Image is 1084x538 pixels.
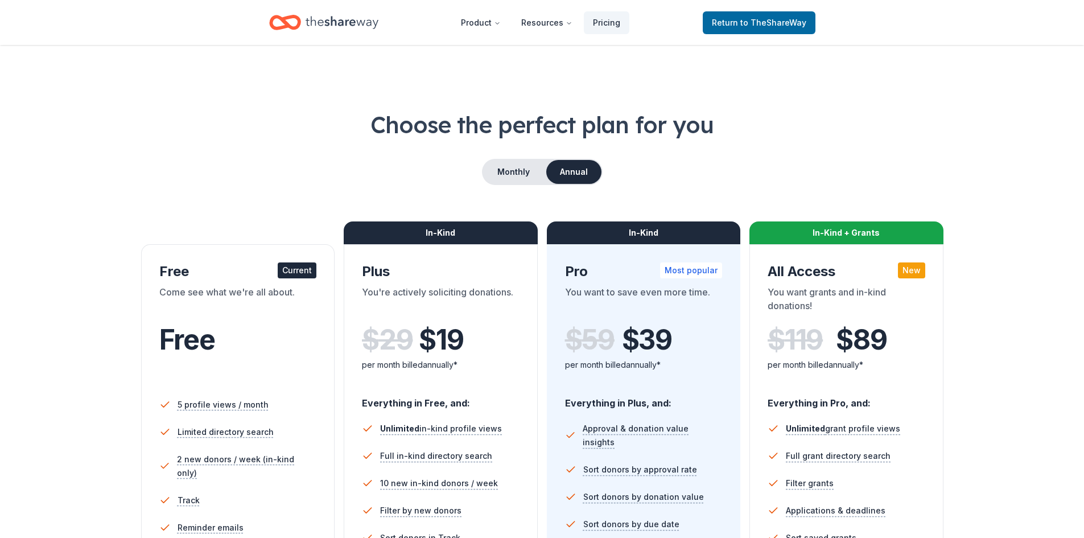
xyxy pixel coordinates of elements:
[622,324,672,356] span: $ 39
[159,323,215,356] span: Free
[786,449,891,463] span: Full grant directory search
[768,358,925,372] div: per month billed annually*
[565,285,723,317] div: You want to save even more time.
[362,285,520,317] div: You're actively soliciting donations.
[380,449,492,463] span: Full in-kind directory search
[380,424,419,433] span: Unlimited
[565,262,723,281] div: Pro
[565,387,723,410] div: Everything in Plus, and:
[786,424,900,433] span: grant profile views
[380,504,461,518] span: Filter by new donors
[583,463,697,477] span: Sort donors by approval rate
[178,398,269,412] span: 5 profile views / month
[786,424,825,433] span: Unlimited
[419,324,463,356] span: $ 19
[565,358,723,372] div: per month billed annually*
[768,262,925,281] div: All Access
[483,160,544,184] button: Monthly
[177,453,316,480] span: 2 new donors / week (in-kind only)
[786,477,834,490] span: Filter grants
[898,262,925,278] div: New
[269,9,378,36] a: Home
[786,504,885,518] span: Applications & deadlines
[712,16,806,30] span: Return
[380,477,498,490] span: 10 new in-kind donors / week
[46,109,1038,141] h1: Choose the perfect plan for you
[583,422,722,449] span: Approval & donation value insights
[362,358,520,372] div: per month billed annually*
[362,387,520,410] div: Everything in Free, and:
[749,221,943,244] div: In-Kind + Grants
[740,18,806,27] span: to TheShareWay
[512,11,582,34] button: Resources
[278,262,316,278] div: Current
[452,11,510,34] button: Product
[584,11,629,34] a: Pricing
[768,285,925,317] div: You want grants and in-kind donations!
[546,160,601,184] button: Annual
[768,387,925,410] div: Everything in Pro, and:
[178,425,274,439] span: Limited directory search
[836,324,887,356] span: $ 89
[583,490,704,504] span: Sort donors by donation value
[362,262,520,281] div: Plus
[703,11,815,34] a: Returnto TheShareWay
[159,262,317,281] div: Free
[380,424,502,433] span: in-kind profile views
[178,521,244,535] span: Reminder emails
[178,494,200,507] span: Track
[660,262,722,278] div: Most popular
[344,221,538,244] div: In-Kind
[452,9,629,36] nav: Main
[583,518,679,531] span: Sort donors by due date
[547,221,741,244] div: In-Kind
[159,285,317,317] div: Come see what we're all about.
